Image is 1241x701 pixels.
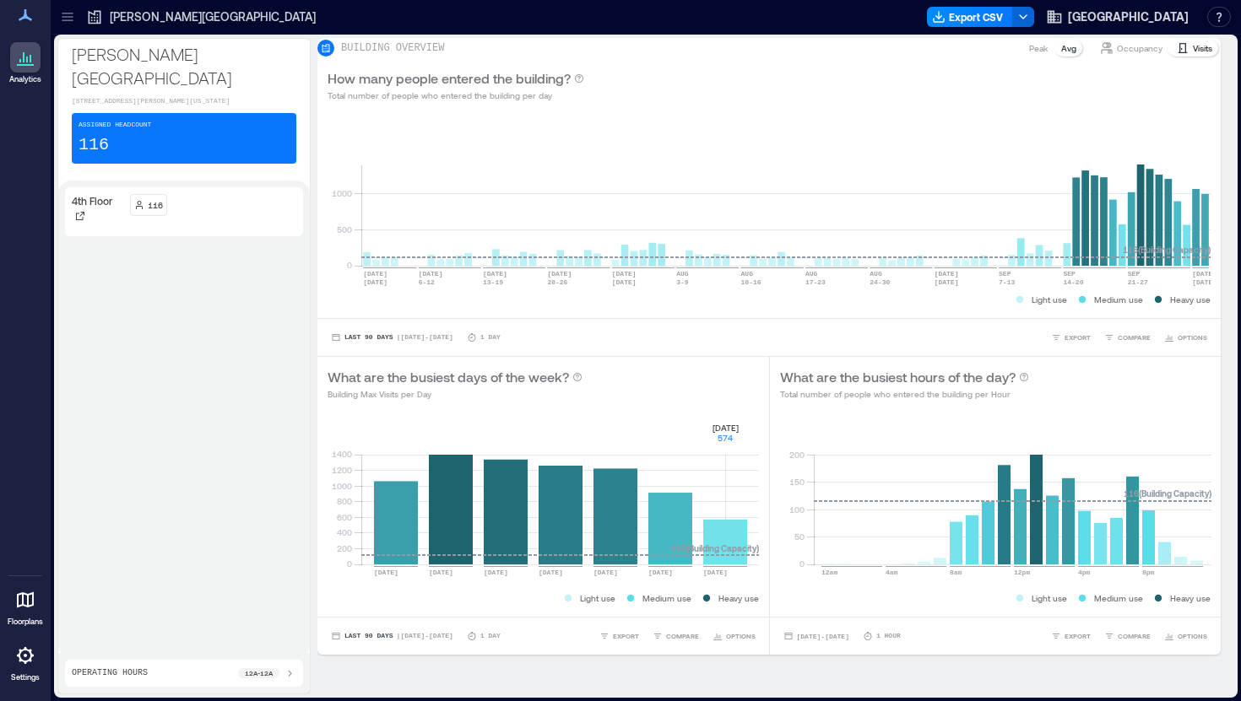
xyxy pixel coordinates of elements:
button: COMPARE [1101,329,1154,346]
text: [DATE] [539,569,563,576]
text: [DATE] [429,569,453,576]
text: [DATE] [593,569,618,576]
span: EXPORT [1065,631,1091,641]
text: [DATE] [547,270,572,278]
button: EXPORT [596,628,642,644]
tspan: 500 [337,224,352,235]
span: COMPARE [666,631,699,641]
text: SEP [999,270,1011,278]
p: Medium use [1094,591,1143,605]
text: 6-12 [419,278,435,286]
text: [DATE] [419,270,443,278]
span: COMPARE [1118,332,1151,342]
button: OPTIONS [709,628,759,644]
text: AUG [676,270,689,278]
text: 12am [821,569,837,576]
text: 4am [886,569,898,576]
p: 1 Hour [876,631,901,641]
tspan: 1000 [332,188,352,198]
tspan: 100 [788,504,804,515]
a: Floorplans [3,580,48,632]
span: [DATE] - [DATE] [797,633,849,640]
p: Heavy use [718,591,759,605]
span: OPTIONS [1178,631,1207,641]
p: Floorplans [8,617,43,627]
p: What are the busiest days of the week? [328,367,569,387]
text: [DATE] [1192,278,1217,286]
text: [DATE] [1192,270,1217,278]
p: Heavy use [1170,293,1211,306]
p: Medium use [642,591,691,605]
text: AUG [741,270,754,278]
a: Settings [5,635,46,688]
p: Avg [1061,41,1076,55]
text: [DATE] [363,270,387,278]
button: [DATE]-[DATE] [780,628,853,644]
p: [PERSON_NAME][GEOGRAPHIC_DATA] [110,8,316,25]
span: EXPORT [1065,332,1091,342]
text: 10-16 [741,278,761,286]
text: SEP [1063,270,1076,278]
text: 12pm [1014,569,1030,576]
span: [GEOGRAPHIC_DATA] [1068,8,1189,25]
text: 17-23 [805,278,826,286]
p: 116 [79,133,109,157]
text: [DATE] [935,270,959,278]
button: COMPARE [1101,628,1154,644]
tspan: 200 [337,543,352,553]
span: COMPARE [1118,631,1151,641]
text: 3-9 [676,278,689,286]
p: Light use [580,591,615,605]
text: AUG [870,270,882,278]
button: OPTIONS [1161,628,1211,644]
text: 8pm [1142,569,1155,576]
p: Light use [1032,293,1067,306]
p: Operating Hours [72,666,148,680]
button: EXPORT [1048,329,1094,346]
p: Building Max Visits per Day [328,387,583,401]
p: 1 Day [480,332,501,342]
text: [DATE] [612,278,637,286]
button: OPTIONS [1161,329,1211,346]
a: Analytics [4,37,46,89]
p: Analytics [9,74,41,84]
tspan: 0 [347,260,352,270]
text: 20-26 [547,278,567,286]
text: [DATE] [648,569,673,576]
text: [DATE] [484,569,508,576]
p: [STREET_ADDRESS][PERSON_NAME][US_STATE] [72,96,296,106]
p: 12a - 12a [245,668,273,678]
p: Settings [11,672,40,682]
tspan: 800 [337,496,352,506]
text: 24-30 [870,278,890,286]
p: Occupancy [1117,41,1162,55]
button: COMPARE [649,628,702,644]
p: Total number of people who entered the building per day [328,89,584,102]
p: Visits [1193,41,1212,55]
p: How many people entered the building? [328,68,571,89]
p: Medium use [1094,293,1143,306]
text: [DATE] [374,569,398,576]
tspan: 400 [337,527,352,537]
p: 1 Day [480,631,501,641]
p: [PERSON_NAME][GEOGRAPHIC_DATA] [72,42,296,89]
text: 21-27 [1128,278,1148,286]
p: Peak [1029,41,1048,55]
span: EXPORT [613,631,639,641]
text: [DATE] [703,569,728,576]
tspan: 1200 [332,465,352,475]
text: 8am [950,569,962,576]
tspan: 0 [799,558,804,569]
tspan: 150 [788,477,804,487]
p: Heavy use [1170,591,1211,605]
p: 116 [148,198,163,212]
button: Last 90 Days |[DATE]-[DATE] [328,628,457,644]
tspan: 200 [788,450,804,460]
p: Assigned Headcount [79,120,151,130]
p: 4th Floor [72,194,112,208]
text: 4pm [1078,569,1091,576]
p: Light use [1032,591,1067,605]
p: Total number of people who entered the building per Hour [780,387,1029,401]
span: OPTIONS [726,631,756,641]
text: 14-20 [1063,278,1083,286]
